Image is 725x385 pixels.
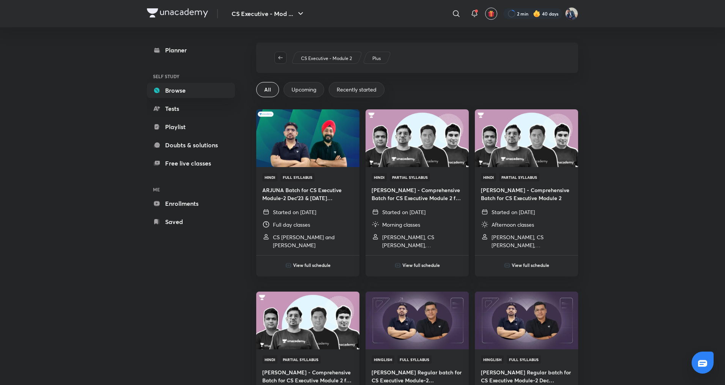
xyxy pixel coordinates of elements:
h6: View full schedule [402,262,440,268]
span: Partial Syllabus [281,355,321,364]
span: Partial Syllabus [390,173,430,181]
p: Started on [DATE] [382,208,426,216]
a: ThumbnailHindiPartial Syllabus[PERSON_NAME] - Comprehensive Batch for CS Executive Module 2 for [... [366,109,469,255]
img: Thumbnail [364,109,470,167]
img: play [285,262,292,268]
img: Thumbnail [474,109,579,167]
span: Full Syllabus [281,173,315,181]
h6: View full schedule [512,262,549,268]
span: Hinglish [481,355,504,364]
span: Hindi [372,173,387,181]
h6: ME [147,183,235,196]
span: Full Syllabus [397,355,432,364]
a: Company Logo [147,8,208,19]
span: Hindi [481,173,496,181]
a: Enrollments [147,196,235,211]
a: ThumbnailHindiPartial Syllabus[PERSON_NAME] - Comprehensive Batch for CS Executive Module 2Starte... [475,109,578,255]
span: Hindi [262,173,277,181]
img: Thumbnail [255,291,360,350]
p: Sunil Keswani, CS Amit Vohra, Mrugesh Madlani and 1 more [382,233,463,249]
img: Thumbnail [474,291,579,350]
span: Hindi [262,355,277,364]
h4: [PERSON_NAME] - Comprehensive Batch for CS Executive Module 2 for [DATE] [262,368,353,384]
img: play [395,262,401,268]
span: Recently started [337,86,377,93]
h6: View full schedule [293,262,331,268]
img: Thumbnail [364,291,470,350]
span: Partial Syllabus [499,173,539,181]
p: Plus [372,55,381,62]
a: Saved [147,214,235,229]
a: Browse [147,83,235,98]
span: Upcoming [292,86,316,93]
p: Started on [DATE] [492,208,535,216]
img: avatar [488,10,495,17]
p: Morning classes [382,221,420,229]
img: Akhil [565,7,578,20]
img: streak [533,10,541,17]
a: Doubts & solutions [147,137,235,153]
span: Full Syllabus [507,355,541,364]
a: Planner [147,43,235,58]
a: Tests [147,101,235,116]
h4: [PERSON_NAME] Regular batch for CS Executive Module-2 Jun'26/[DATE] [372,368,463,384]
p: CS Executive - Module 2 [301,55,352,62]
h4: ARJUNA Batch for CS Executive Module-2 Dec'23 & [DATE] Preparations [262,186,353,202]
p: CS Amit Vohra and Jagpreet Singh [273,233,353,249]
p: Afternoon classes [492,221,534,229]
a: CS Executive - Module 2 [300,55,353,62]
span: All [264,86,271,93]
span: Hinglish [372,355,394,364]
a: ThumbnailHindiFull SyllabusARJUNA Batch for CS Executive Module-2 Dec'23 & [DATE] PreparationsSta... [256,109,359,255]
a: Free live classes [147,156,235,171]
img: Company Logo [147,8,208,17]
p: Started on [DATE] [273,208,316,216]
h4: [PERSON_NAME] Regular batch for CS Executive Module-2 Dec 25/[DATE] [481,368,572,384]
p: Full day classes [273,221,310,229]
a: Plus [371,55,382,62]
button: CS Executive - Mod ... [227,6,310,21]
img: play [504,262,510,268]
h4: [PERSON_NAME] - Comprehensive Batch for CS Executive Module 2 [481,186,572,202]
button: avatar [485,8,497,20]
img: Thumbnail [255,109,360,167]
p: Sunil Keswani, CS Amit Vohra, Mrugesh Madlani and 1 more [492,233,572,249]
a: Playlist [147,119,235,134]
h4: [PERSON_NAME] - Comprehensive Batch for CS Executive Module 2 for [DATE] [372,186,463,202]
h6: SELF STUDY [147,70,235,83]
